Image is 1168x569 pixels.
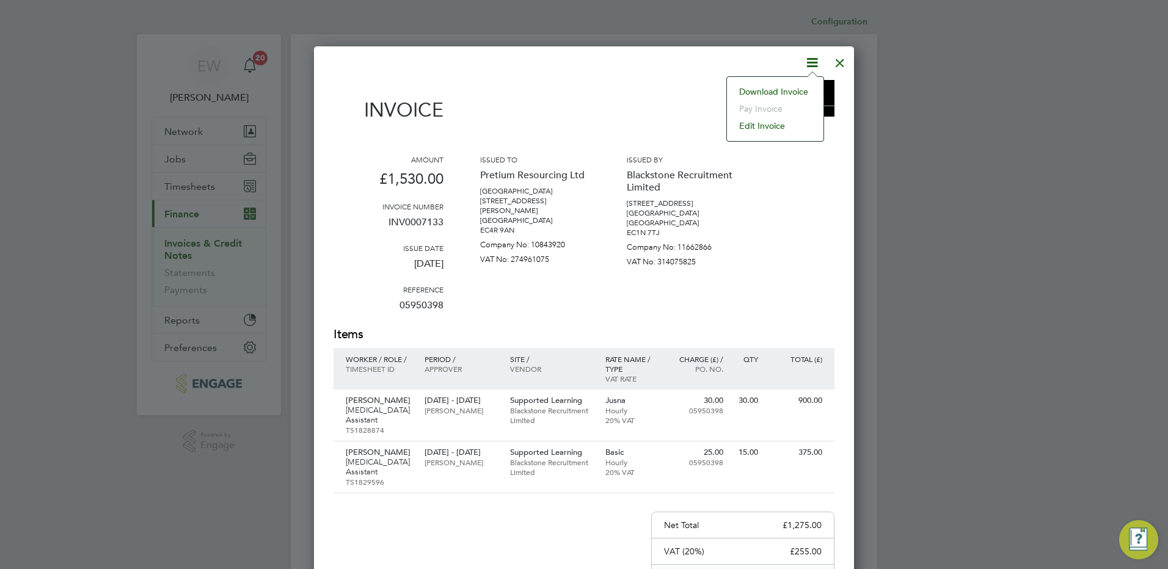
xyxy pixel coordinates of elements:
p: VAT rate [605,374,659,383]
p: 30.00 [670,396,723,405]
p: [PERSON_NAME] [346,396,412,405]
p: 05950398 [670,457,723,467]
p: Timesheet ID [346,364,412,374]
p: Net Total [664,520,699,531]
p: [PERSON_NAME] [425,405,497,415]
p: Charge (£) / [670,354,723,364]
p: [STREET_ADDRESS][PERSON_NAME] [480,196,590,216]
h3: Issued by [627,154,737,164]
p: Blackstone Recruitment Limited [510,405,593,425]
p: 25.00 [670,448,723,457]
p: Worker / Role / [346,354,412,364]
p: Rate name / type [605,354,659,374]
li: Download Invoice [733,83,817,100]
p: Approver [425,364,497,374]
p: [GEOGRAPHIC_DATA] [627,208,737,218]
p: Blackstone Recruitment Limited [510,457,593,477]
p: [DATE] [334,253,443,284]
p: [PERSON_NAME] [425,457,497,467]
p: [MEDICAL_DATA] Assistant [346,405,412,425]
p: Company No: 10843920 [480,235,590,250]
p: [GEOGRAPHIC_DATA] [480,216,590,225]
li: Edit invoice [733,117,817,134]
p: VAT No: 314075825 [627,252,737,267]
p: Supported Learning [510,448,593,457]
p: £1,530.00 [334,164,443,201]
p: 15.00 [735,448,758,457]
p: 375.00 [770,448,822,457]
p: 05950398 [334,294,443,326]
p: VAT (20%) [664,546,704,557]
p: 05950398 [670,405,723,415]
p: [GEOGRAPHIC_DATA] [480,186,590,196]
p: Period / [425,354,497,364]
p: [PERSON_NAME] [346,448,412,457]
p: 20% VAT [605,467,659,477]
p: Hourly [605,457,659,467]
p: EC4R 9AN [480,225,590,235]
p: TS1829596 [346,477,412,487]
p: Vendor [510,364,593,374]
p: QTY [735,354,758,364]
p: [DATE] - [DATE] [425,448,497,457]
h3: Amount [334,154,443,164]
p: Site / [510,354,593,364]
p: [DATE] - [DATE] [425,396,497,405]
p: Basic [605,448,659,457]
h3: Issue date [334,243,443,253]
p: Blackstone Recruitment Limited [627,164,737,198]
p: 20% VAT [605,415,659,425]
p: Company No: 11662866 [627,237,737,252]
li: Pay invoice [733,100,817,117]
h3: Issued to [480,154,590,164]
p: £1,275.00 [783,520,822,531]
h3: Invoice number [334,201,443,211]
p: VAT No: 274961075 [480,250,590,264]
button: Engage Resource Center [1119,520,1158,559]
p: Po. No. [670,364,723,374]
p: £255.00 [790,546,822,557]
h2: Items [334,326,834,343]
p: 30.00 [735,396,758,405]
h1: Invoice [334,98,443,121]
p: [GEOGRAPHIC_DATA] [627,218,737,228]
p: 900.00 [770,396,822,405]
p: [STREET_ADDRESS] [627,198,737,208]
p: Jusna [605,396,659,405]
p: TS1828874 [346,425,412,435]
p: Hourly [605,405,659,415]
p: Supported Learning [510,396,593,405]
p: [MEDICAL_DATA] Assistant [346,457,412,477]
p: EC1N 7TJ [627,228,737,237]
p: Pretium Resourcing Ltd [480,164,590,186]
p: INV0007133 [334,211,443,243]
h3: Reference [334,284,443,294]
p: Total (£) [770,354,822,364]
